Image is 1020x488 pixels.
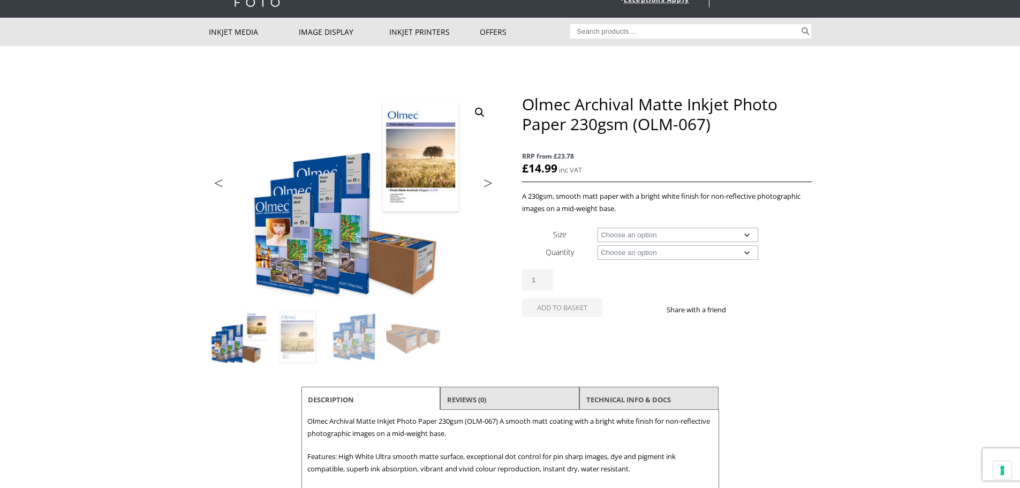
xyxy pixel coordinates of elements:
[386,309,444,366] img: Olmec Archival Matte Inkjet Photo Paper 230gsm (OLM-067) - Image 4
[799,24,812,39] button: Search
[209,309,267,366] img: Olmec Archival Matte Inkjet Photo Paper 230gsm (OLM-067)
[470,103,489,122] a: View full-screen image gallery
[522,150,811,162] span: RRP from £23.78
[546,247,574,257] label: Quantity
[209,18,299,46] a: Inkjet Media
[522,190,811,215] p: A 230gsm, smooth matt paper with a bright white finish for non-reflective photographic images on ...
[327,309,385,366] img: Olmec Archival Matte Inkjet Photo Paper 230gsm (OLM-067) - Image 3
[308,390,354,409] a: Description
[765,305,773,314] img: email sharing button
[447,390,486,409] a: Reviews (0)
[522,161,528,176] span: £
[268,309,326,366] img: Olmec Archival Matte Inkjet Photo Paper 230gsm (OLM-067) - Image 2
[389,18,480,46] a: Inkjet Printers
[739,305,747,314] img: facebook sharing button
[480,18,570,46] a: Offers
[586,390,671,409] a: TECHNICAL INFO & DOCS
[553,229,566,239] label: Size
[667,304,739,316] p: Share with a friend
[299,18,389,46] a: Image Display
[570,24,799,39] input: Search products…
[522,298,602,317] button: Add to basket
[993,461,1011,479] button: Your consent preferences for tracking technologies
[307,415,713,440] p: Olmec Archival Matte Inkjet Photo Paper 230gsm (OLM-067) A smooth matt coating with a bright whit...
[522,94,811,134] h1: Olmec Archival Matte Inkjet Photo Paper 230gsm (OLM-067)
[522,161,557,176] bdi: 14.99
[307,451,713,475] p: Features: High White Ultra smooth matte surface, exceptional dot control for pin sharp images, dy...
[752,305,760,314] img: twitter sharing button
[522,269,553,290] input: Product quantity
